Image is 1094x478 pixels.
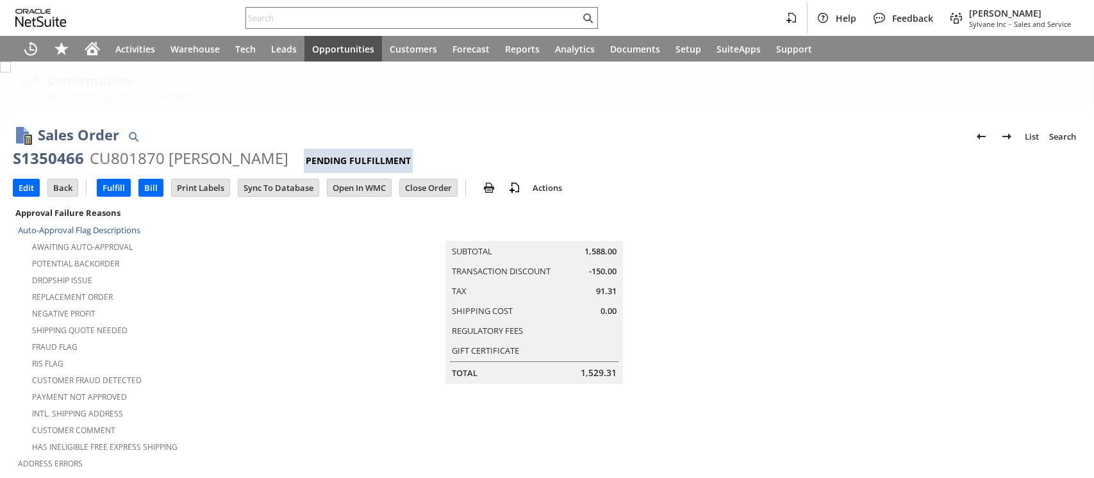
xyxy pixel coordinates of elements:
[48,179,78,196] input: Back
[892,12,933,24] span: Feedback
[304,36,382,62] a: Opportunities
[382,36,445,62] a: Customers
[717,43,761,55] span: SuiteApps
[675,43,701,55] span: Setup
[32,358,63,369] a: RIS flag
[584,245,617,258] span: 1,588.00
[32,342,78,352] a: Fraud Flag
[13,148,84,169] div: S1350466
[1020,126,1044,147] a: List
[238,179,319,196] input: Sync To Database
[263,36,304,62] a: Leads
[327,179,391,196] input: Open In WMC
[836,12,856,24] span: Help
[172,179,229,196] input: Print Labels
[32,425,115,436] a: Customer Comment
[1009,19,1011,29] span: -
[15,9,67,27] svg: logo
[505,43,540,55] span: Reports
[400,179,457,196] input: Close Order
[32,275,92,286] a: Dropship Issue
[452,367,477,379] a: Total
[46,36,77,62] div: Shortcuts
[32,408,123,419] a: Intl. Shipping Address
[54,41,69,56] svg: Shortcuts
[18,224,140,236] a: Auto-Approval Flag Descriptions
[77,36,108,62] a: Home
[115,43,155,55] span: Activities
[32,308,95,319] a: Negative Profit
[15,36,46,62] a: Recent Records
[390,43,437,55] span: Customers
[23,41,38,56] svg: Recent Records
[452,245,492,257] a: Subtotal
[18,458,83,469] a: Address Errors
[235,43,256,55] span: Tech
[90,148,288,169] div: CU801870 [PERSON_NAME]
[163,36,228,62] a: Warehouse
[581,367,617,379] span: 1,529.31
[999,129,1015,144] img: Next
[452,305,513,317] a: Shipping Cost
[32,375,142,386] a: Customer Fraud Detected
[776,43,812,55] span: Support
[32,242,133,252] a: Awaiting Auto-Approval
[85,41,100,56] svg: Home
[497,36,547,62] a: Reports
[452,43,490,55] span: Forecast
[709,36,768,62] a: SuiteApps
[38,124,119,145] h1: Sales Order
[974,129,989,144] img: Previous
[481,180,497,195] img: print.svg
[32,292,113,302] a: Replacement Order
[97,179,130,196] input: Fulfill
[452,285,467,297] a: Tax
[768,36,820,62] a: Support
[1014,19,1071,29] span: Sales and Service
[271,43,297,55] span: Leads
[246,10,580,26] input: Search
[304,149,413,173] div: Pending Fulfillment
[445,36,497,62] a: Forecast
[445,220,623,241] caption: Summary
[452,345,519,356] a: Gift Certificate
[170,43,220,55] span: Warehouse
[601,305,617,317] span: 0.00
[452,325,523,336] a: Regulatory Fees
[13,179,39,196] input: Edit
[507,180,522,195] img: add-record.svg
[126,129,141,144] img: Quick Find
[312,43,374,55] span: Opportunities
[47,72,1074,89] div: Confirmation
[580,10,595,26] svg: Search
[596,285,617,297] span: 91.31
[610,43,660,55] span: Documents
[32,441,178,452] a: Has Ineligible Free Express Shipping
[32,258,119,269] a: Potential Backorder
[668,36,709,62] a: Setup
[969,19,1006,29] span: Sylvane Inc
[108,36,163,62] a: Activities
[139,179,163,196] input: Bill
[547,36,602,62] a: Analytics
[1044,126,1081,147] a: Search
[969,7,1071,19] span: [PERSON_NAME]
[589,265,617,277] span: -150.00
[555,43,595,55] span: Analytics
[228,36,263,62] a: Tech
[47,89,1074,101] div: Sales Order successfully Approved
[32,391,127,402] a: Payment not approved
[32,325,128,336] a: Shipping Quote Needed
[13,204,364,221] div: Approval Failure Reasons
[452,265,551,277] a: Transaction Discount
[602,36,668,62] a: Documents
[527,182,567,194] a: Actions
